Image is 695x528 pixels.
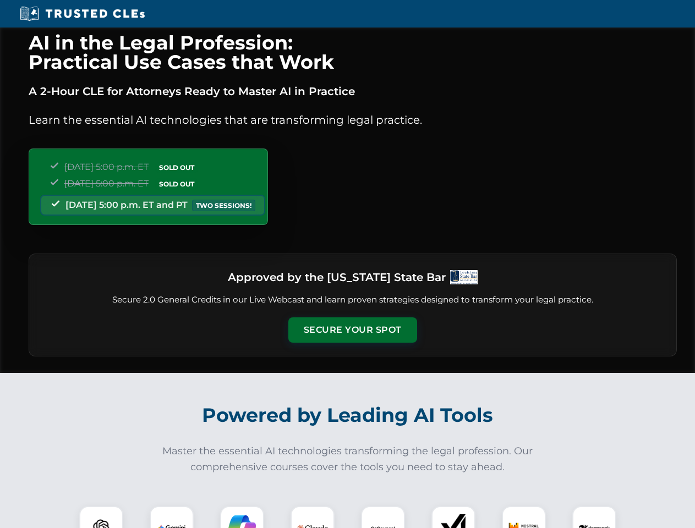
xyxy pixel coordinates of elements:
[228,267,446,287] h3: Approved by the [US_STATE] State Bar
[43,396,653,435] h2: Powered by Leading AI Tools
[64,178,149,189] span: [DATE] 5:00 p.m. ET
[155,443,540,475] p: Master the essential AI technologies transforming the legal profession. Our comprehensive courses...
[155,178,198,190] span: SOLD OUT
[29,111,677,129] p: Learn the essential AI technologies that are transforming legal practice.
[42,294,663,306] p: Secure 2.0 General Credits in our Live Webcast and learn proven strategies designed to transform ...
[288,317,417,343] button: Secure Your Spot
[450,270,478,284] img: Logo
[29,33,677,71] h1: AI in the Legal Profession: Practical Use Cases that Work
[29,82,677,100] p: A 2-Hour CLE for Attorneys Ready to Master AI in Practice
[17,5,148,22] img: Trusted CLEs
[64,162,149,172] span: [DATE] 5:00 p.m. ET
[155,162,198,173] span: SOLD OUT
